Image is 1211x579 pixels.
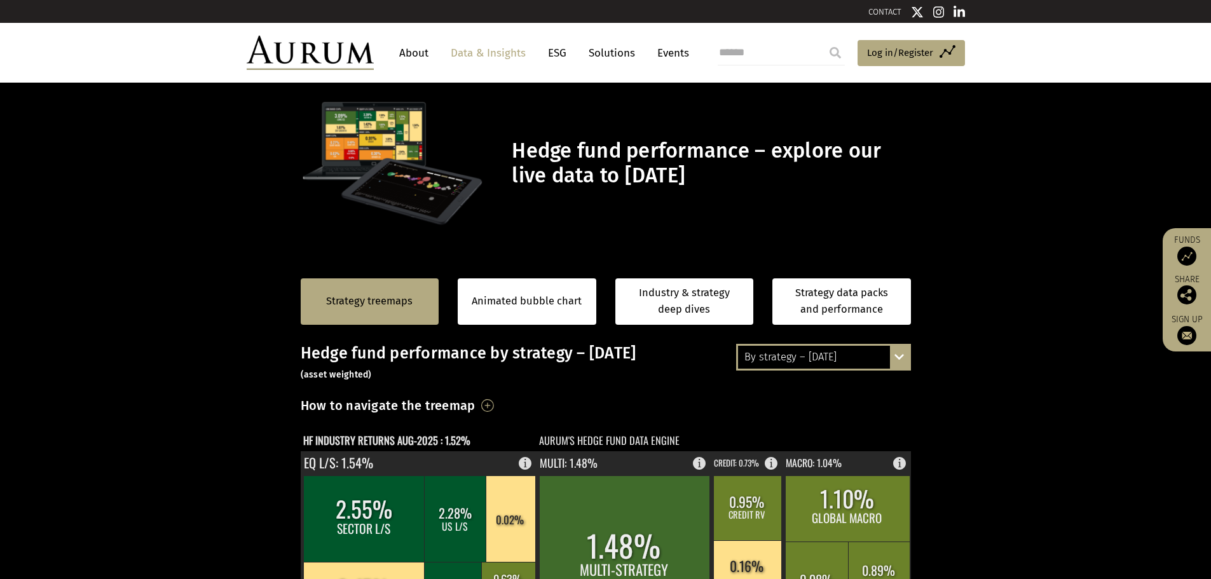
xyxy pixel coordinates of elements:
h1: Hedge fund performance – explore our live data to [DATE] [512,139,907,188]
img: Sign up to our newsletter [1177,326,1196,345]
div: By strategy – [DATE] [738,346,909,369]
img: Share this post [1177,285,1196,304]
a: Solutions [582,41,641,65]
img: Instagram icon [933,6,945,18]
a: Data & Insights [444,41,532,65]
a: Strategy data packs and performance [772,278,911,325]
img: Access Funds [1177,247,1196,266]
img: Linkedin icon [954,6,965,18]
a: Log in/Register [858,40,965,67]
a: CONTACT [868,7,901,17]
a: About [393,41,435,65]
h3: How to navigate the treemap [301,395,476,416]
a: Events [651,41,689,65]
img: Aurum [247,36,374,70]
a: ESG [542,41,573,65]
input: Submit [823,40,848,65]
a: Strategy treemaps [326,293,413,310]
small: (asset weighted) [301,369,372,380]
span: Log in/Register [867,45,933,60]
a: Industry & strategy deep dives [615,278,754,325]
a: Sign up [1169,314,1205,345]
h3: Hedge fund performance by strategy – [DATE] [301,344,911,382]
img: Twitter icon [911,6,924,18]
a: Funds [1169,235,1205,266]
div: Share [1169,275,1205,304]
a: Animated bubble chart [472,293,582,310]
